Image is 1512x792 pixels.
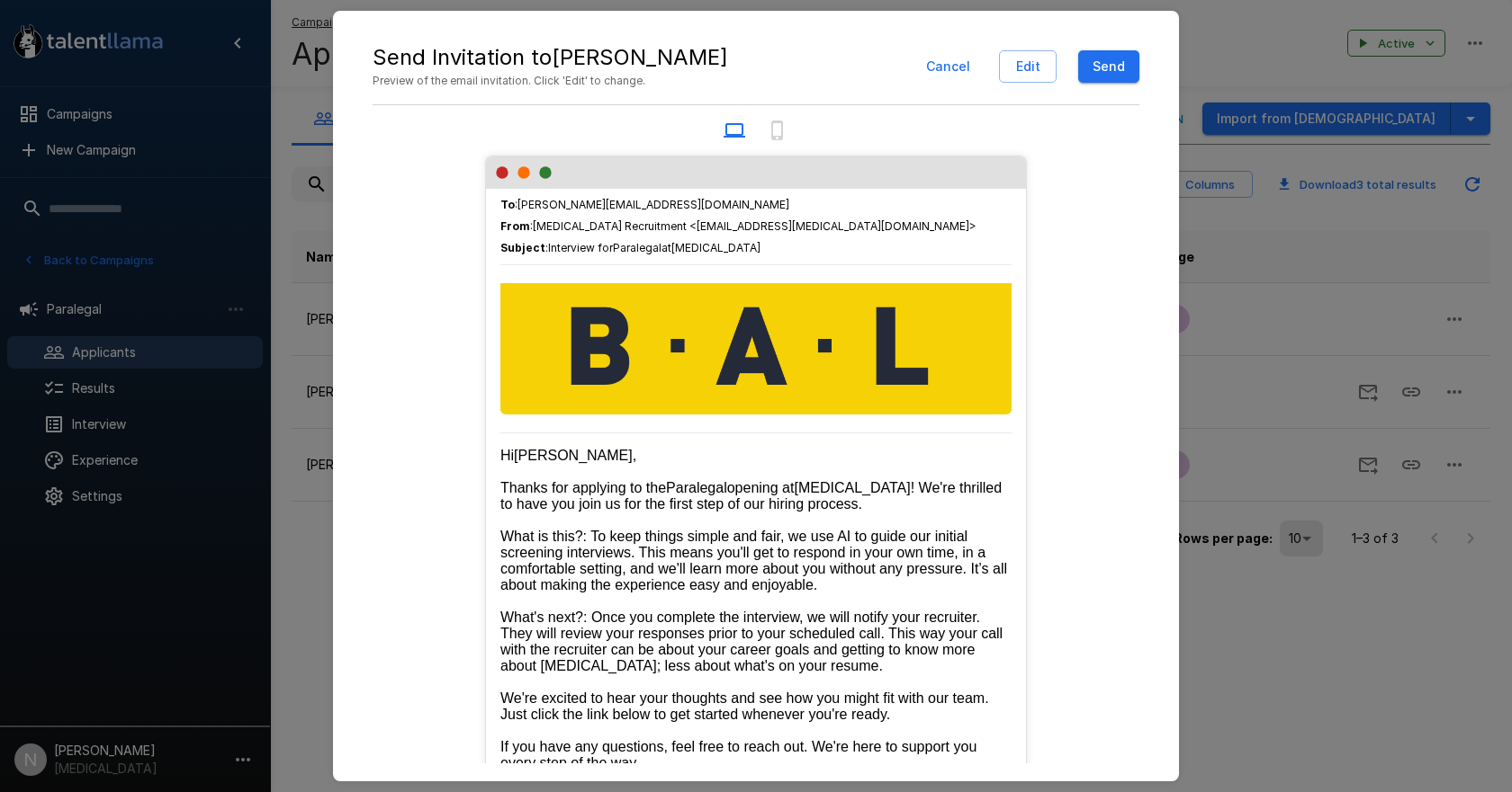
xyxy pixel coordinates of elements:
span: at [661,241,671,254]
b: To [500,198,515,211]
span: Paralegal [666,480,727,495]
span: : [MEDICAL_DATA] Recruitment <[EMAIL_ADDRESS][MEDICAL_DATA][DOMAIN_NAME]> [500,218,976,236]
img: Talent Llama [500,283,1012,411]
span: Interview for [548,241,613,254]
b: Subject [500,241,545,254]
button: Edit [999,50,1057,84]
span: : [PERSON_NAME][EMAIL_ADDRESS][DOMAIN_NAME] [500,196,1012,214]
span: Thanks for applying to the [500,480,666,495]
span: If you have any questions, feel free to reach out. We're here to support you every step of the way. [500,739,981,770]
span: Hi [500,448,514,463]
span: [PERSON_NAME] [514,448,633,463]
span: What is this?: To keep things simple and fair, we use AI to guide our initial screening interview... [500,529,1012,592]
button: Cancel [919,50,977,84]
span: We're excited to hear your thoughts and see how you might fit with our team. Just click the link ... [500,690,993,722]
span: , [633,448,636,463]
span: Paralegal [613,241,661,254]
button: Send [1078,50,1139,84]
span: ! We're thrilled to have you join us for the first step of our hiring process. [500,480,1006,512]
b: From [500,219,530,233]
span: [MEDICAL_DATA] [671,241,760,254]
span: What's next?: Once you complete the interview, we will notify your recruiter. They will review yo... [500,610,1007,673]
span: opening at [727,480,795,495]
span: Preview of the email invitation. Click 'Edit' to change. [373,72,728,90]
span: [MEDICAL_DATA] [794,480,910,495]
span: : [500,239,760,257]
h5: Send Invitation to [PERSON_NAME] [373,43,728,72]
